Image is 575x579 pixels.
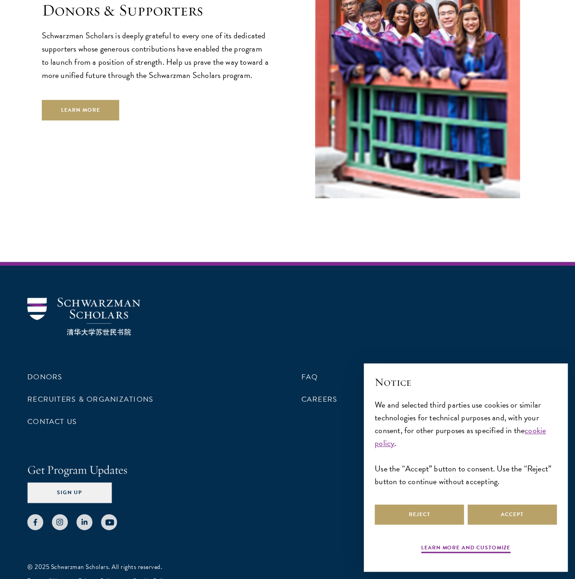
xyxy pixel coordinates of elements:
button: Reject [375,504,464,525]
a: FAQ [301,372,318,383]
h4: Get Program Updates [27,461,548,479]
div: © 2025 Schwarzman Scholars. All rights reserved. [27,562,548,572]
a: cookie policy [375,424,546,449]
a: Contact Us [27,416,77,427]
a: Learn More [42,100,120,120]
button: Accept [468,504,557,525]
img: Schwarzman Scholars [27,298,140,336]
a: Careers [301,394,338,405]
p: Schwarzman Scholars is deeply grateful to every one of its dedicated supporters whose generous co... [42,29,270,82]
button: Sign Up [27,482,112,503]
h1: Donors & Supporters [42,0,270,20]
a: Donors [27,372,62,383]
h2: Notice [375,374,557,390]
div: We and selected third parties use cookies or similar technologies for technical purposes and, wit... [375,398,557,488]
button: Learn more and customize [421,543,510,554]
a: Recruiters & Organizations [27,394,153,405]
